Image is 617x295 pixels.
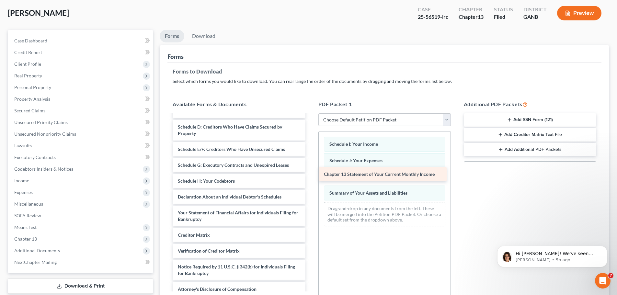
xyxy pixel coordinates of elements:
[111,210,121,220] button: Send a message…
[14,85,51,90] span: Personal Property
[523,6,547,13] div: District
[14,213,41,218] span: SOFA Review
[14,38,47,43] span: Case Dashboard
[14,108,45,113] span: Secured Claims
[318,100,451,108] h5: PDF Packet 1
[178,162,289,168] span: Schedule G: Executory Contracts and Unexpired Leases
[10,94,62,106] b: [EMAIL_ADDRESS][DOMAIN_NAME]
[14,178,29,183] span: Income
[173,100,305,108] h5: Available Forms & Documents
[9,105,153,117] a: Secured Claims
[41,212,46,217] button: Start recording
[5,45,124,77] div: Lorena says…
[5,77,106,127] div: You’ll get replies here and in your email:✉️[EMAIL_ADDRESS][DOMAIN_NAME]Our usual reply time🕒A fe...
[459,13,484,21] div: Chapter
[14,236,37,242] span: Chapter 13
[14,166,73,172] span: Codebtors Insiders & Notices
[173,78,596,85] p: Select which forms you would like to download. You can rearrange the order of the documents by dr...
[178,124,282,136] span: Schedule D: Creditors Who Have Claims Secured by Property
[31,8,81,15] p: The team can also help
[487,232,617,278] iframe: Intercom notifications message
[5,37,124,45] div: [DATE]
[464,143,596,156] button: Add Additional PDF Packets
[28,133,110,139] div: joined the conversation
[28,25,112,31] p: Message from Emma, sent 5h ago
[5,131,124,146] div: Emma says…
[31,212,36,217] button: Gif picker
[10,110,101,122] div: Our usual reply time 🕒
[14,248,60,253] span: Additional Documents
[173,68,596,75] h5: Forms to Download
[464,128,596,142] button: Add Creditor Matrix Text File
[14,259,57,265] span: NextChapter Mailing
[178,264,295,276] span: Notice Required by 11 U.S.C. § 342(b) for Individuals Filing for Bankruptcy
[178,108,272,114] span: Schedule C: The Property You Claim as Exempt
[14,224,37,230] span: Means Test
[23,45,124,72] div: FYI, Having this problem here in [GEOGRAPHIC_DATA]. [GEOGRAPHIC_DATA].
[418,13,448,21] div: 25-56519-lrc
[14,96,50,102] span: Property Analysis
[595,273,611,289] iframe: Intercom live chat
[14,201,43,207] span: Miscellaneous
[5,77,124,132] div: Operator says…
[9,35,153,47] a: Case Dashboard
[14,61,41,67] span: Client Profile
[557,6,601,20] button: Preview
[178,178,235,184] span: Schedule H: Your Codebtors
[17,194,94,201] div: ECF Filing Errors
[464,113,596,127] button: Add SSN Form (121)
[523,13,547,21] div: GANB
[31,3,54,8] h1: Operator
[6,199,124,210] textarea: Message…
[9,117,153,128] a: Unsecured Priority Claims
[9,128,153,140] a: Unsecured Nonpriority Claims
[14,143,32,148] span: Lawsuits
[10,150,101,188] div: Hi [PERSON_NAME]! We've seen users experience this when filing attempts are too close together. W...
[178,210,298,222] span: Your Statement of Financial Affairs for Individuals Filing for Bankruptcy
[14,189,33,195] span: Expenses
[178,232,210,238] span: Creditor Matrix
[178,146,285,152] span: Schedule E/F: Creditors Who Have Unsecured Claims
[29,49,119,68] div: FYI, Having this problem here in [GEOGRAPHIC_DATA]. [GEOGRAPHIC_DATA].
[14,131,76,137] span: Unsecured Nonpriority Claims
[14,154,56,160] span: Executory Contracts
[9,152,153,163] a: Executory Contracts
[114,3,125,14] div: Close
[8,278,153,294] a: Download & Print
[9,256,153,268] a: NextChapter Mailing
[10,81,101,107] div: You’ll get replies here and in your email: ✉️
[178,194,281,199] span: Declaration About an Individual Debtor's Schedules
[494,13,513,21] div: Filed
[14,119,68,125] span: Unsecured Priority Claims
[8,8,69,17] span: [PERSON_NAME]
[464,100,596,108] h5: Additional PDF Packets
[9,140,153,152] a: Lawsuits
[329,141,378,147] span: Schedule I: Your Income
[9,47,153,58] a: Credit Report
[28,19,110,62] span: Hi [PERSON_NAME]! We've seen users experience this when filing attempts are too close together. W...
[178,286,257,292] span: Attorney's Disclosure of Compensation
[494,6,513,13] div: Status
[14,50,42,55] span: Credit Report
[608,273,613,278] span: 7
[9,210,153,221] a: SOFA Review
[10,212,15,217] button: Upload attachment
[459,6,484,13] div: Chapter
[19,132,26,139] img: Profile image for Emma
[14,73,42,78] span: Real Property
[5,146,124,237] div: Emma says…
[11,189,101,220] div: ECF Filing ErrorsCommon resolutions to filing error messages
[28,133,64,138] b: [PERSON_NAME]
[187,30,221,42] a: Download
[478,14,484,20] span: 13
[324,202,445,226] div: Drag-and-drop in any documents from the left. These will be merged into the Petition PDF Packet. ...
[329,158,383,163] span: Schedule J: Your Expenses
[418,6,448,13] div: Case
[18,4,29,14] img: Profile image for Operator
[160,30,184,42] a: Forms
[4,3,17,15] button: go back
[101,3,114,15] button: Home
[16,117,46,122] b: A few hours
